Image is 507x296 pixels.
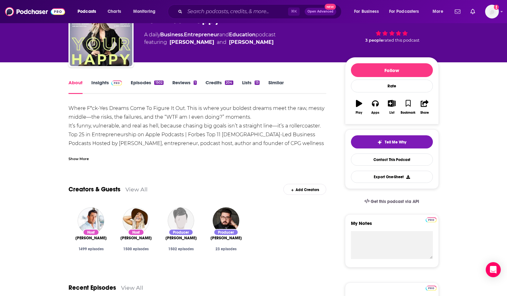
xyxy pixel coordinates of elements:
a: Show notifications dropdown [452,6,463,17]
span: and [219,32,229,38]
a: Episodes1502 [131,80,163,94]
a: Entrepreneur [184,32,219,38]
div: Search podcasts, credits, & more... [174,4,347,19]
span: Logged in as sarahhallprinc [485,5,499,18]
a: InsightsPodchaser Pro [91,80,122,94]
button: open menu [428,7,451,17]
div: Producer [169,229,193,236]
img: Earn Your Happy [70,3,132,66]
button: Bookmark [400,96,416,118]
span: [PERSON_NAME] [120,236,152,241]
button: open menu [73,7,104,17]
a: Cody Boyce [210,236,242,241]
button: open menu [129,7,164,17]
label: My Notes [351,220,433,231]
input: Search podcasts, credits, & more... [185,7,288,17]
div: Host [128,229,144,236]
span: 3 people [365,38,383,43]
span: rated this podcast [383,38,419,43]
a: Hayden Lee [165,236,197,241]
button: open menu [350,7,387,17]
span: , [183,32,184,38]
div: Apps [371,111,379,115]
a: Pro website [426,285,437,291]
a: About [68,80,83,94]
div: Add Creators [283,184,326,195]
a: Show notifications dropdown [468,6,478,17]
button: Apps [367,96,383,118]
button: List [383,96,400,118]
a: Lori Harder [120,236,152,241]
div: List [389,111,394,115]
a: Education [229,32,256,38]
div: Rate [351,80,433,92]
a: View All [121,284,143,291]
a: Credits204 [205,80,233,94]
div: 204 [225,80,233,85]
img: Podchaser - Follow, Share and Rate Podcasts [5,6,65,18]
span: More [433,7,443,16]
a: Chris Harder [170,39,214,46]
a: Contact This Podcast [351,153,433,166]
span: Charts [108,7,121,16]
a: Reviews1 [172,80,197,94]
span: Open Advanced [307,10,333,13]
div: 1 [194,80,197,85]
a: Lists13 [242,80,260,94]
div: 1502 [154,80,163,85]
span: For Business [354,7,379,16]
a: Get this podcast via API [359,194,424,209]
a: Recent Episodes [68,284,116,292]
span: Monitoring [133,7,155,16]
div: 78 3 peoplerated this podcast [345,8,439,47]
span: Podcasts [78,7,96,16]
img: Podchaser Pro [111,80,122,86]
span: [PERSON_NAME] [165,236,197,241]
div: 13 [255,80,260,85]
span: and [217,39,226,46]
a: Pro website [426,216,437,222]
span: [PERSON_NAME] [210,236,242,241]
svg: Add a profile image [494,5,499,10]
div: Share [420,111,429,115]
div: Bookmark [401,111,415,115]
button: Share [416,96,433,118]
a: Lori Harder [229,39,274,46]
img: Hayden Lee [168,207,194,234]
button: open menu [385,7,428,17]
div: 1499 episodes [74,247,109,251]
span: [PERSON_NAME] [75,236,107,241]
div: 1500 episodes [119,247,154,251]
div: Open Intercom Messenger [486,262,501,277]
div: Play [356,111,362,115]
a: Similar [268,80,284,94]
a: Creators & Guests [68,185,120,193]
button: Follow [351,63,433,77]
span: featuring [144,39,276,46]
button: Show profile menu [485,5,499,18]
a: Lori Harder [123,207,149,234]
div: Producer [214,229,238,236]
span: For Podcasters [389,7,419,16]
button: Export One-Sheet [351,171,433,183]
img: Cody Boyce [213,207,239,234]
img: User Profile [485,5,499,18]
img: tell me why sparkle [377,140,382,145]
button: Open AdvancedNew [305,8,336,15]
span: ⌘ K [288,8,300,16]
button: tell me why sparkleTell Me Why [351,135,433,148]
span: Tell Me Why [385,140,406,145]
img: Podchaser Pro [426,217,437,222]
img: Podchaser Pro [426,286,437,291]
span: Get this podcast via API [371,199,419,204]
div: Host [83,229,99,236]
img: Chris Harder [78,207,104,234]
a: Business [160,32,183,38]
span: New [325,4,336,10]
div: Where F*ck-Yes Dreams Come To Figure It Out. This is where your boldest dreams meet the raw, mess... [68,104,327,192]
